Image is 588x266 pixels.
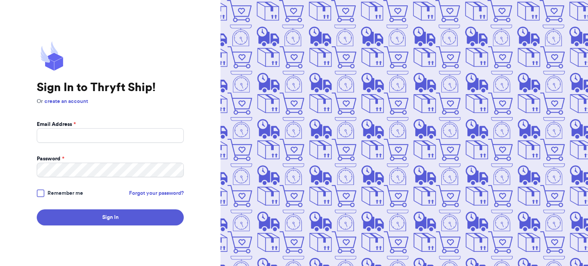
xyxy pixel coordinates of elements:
[47,189,83,197] span: Remember me
[37,209,184,225] button: Sign In
[37,121,76,128] label: Email Address
[37,81,184,95] h1: Sign In to Thryft Ship!
[44,99,88,104] a: create an account
[37,98,184,105] p: Or
[37,155,64,163] label: Password
[129,189,184,197] a: Forgot your password?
